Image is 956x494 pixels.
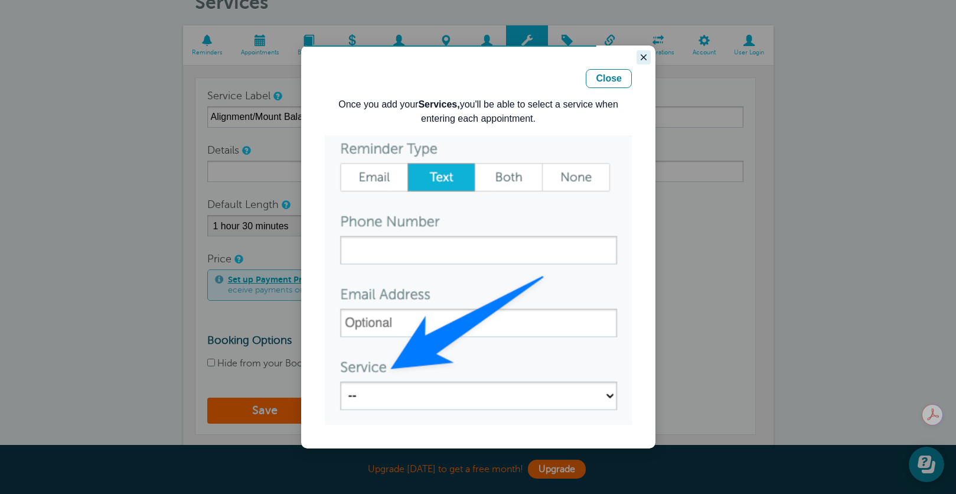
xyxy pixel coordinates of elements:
[301,45,655,448] iframe: modal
